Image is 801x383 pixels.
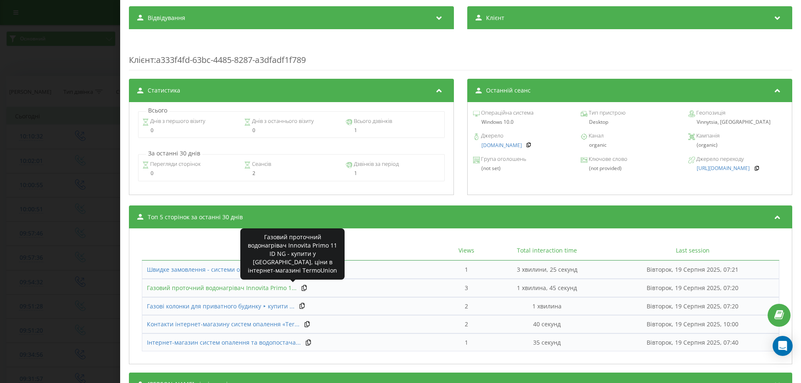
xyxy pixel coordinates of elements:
[481,143,522,148] a: [DOMAIN_NAME]
[129,38,792,70] div: : a333f4fd-63bc-4485-8287-a3dfadf1f789
[607,333,779,352] td: Вівторок, 19 Серпня 2025, 07:40
[147,302,295,310] span: Газові колонки для приватного будинку ‣ купити ...
[142,128,237,133] div: 0
[147,320,300,328] span: Контакти інтернет-магазину систем опалення «Ter...
[581,119,679,125] div: Desktop
[445,260,487,279] td: 1
[445,297,487,315] td: 2
[587,155,627,163] span: Ключове слово
[149,160,201,168] span: Перегляди сторінок
[697,165,750,171] a: [URL][DOMAIN_NAME]
[148,86,180,95] span: Статистика
[146,106,169,115] p: Всього
[251,160,271,168] span: Сеансів
[488,279,607,297] td: 1 хвилина, 45 секунд
[587,109,625,117] span: Тип пристрою
[488,297,607,315] td: 1 хвилина
[488,241,607,260] th: Total interaction time
[353,117,392,125] span: Всього дзвінків
[244,128,339,133] div: 0
[607,241,779,260] th: Last session
[142,241,445,260] th: Title
[353,160,399,168] span: Дзвінків за період
[148,14,185,22] span: Відвідування
[473,165,571,171] div: (not set)
[695,155,744,163] span: Джерело переходу
[581,165,679,171] div: (not provided)
[488,315,607,333] td: 40 секунд
[480,132,504,140] span: Джерело
[607,297,779,315] td: Вівторок, 19 Серпня 2025, 07:20
[244,170,339,176] div: 2
[346,170,441,176] div: 1
[688,119,786,125] div: Vinnytsia, [GEOGRAPHIC_DATA]
[581,142,679,148] div: organic
[142,170,237,176] div: 0
[445,241,487,260] th: Views
[587,132,604,140] span: Канал
[607,315,779,333] td: Вівторок, 19 Серпня 2025, 10:00
[149,117,205,125] span: Днів з першого візиту
[147,320,300,328] a: Контакти інтернет-магазину систем опалення «Ter...
[488,333,607,352] td: 35 секунд
[147,302,295,310] a: Газові колонки для приватного будинку ‣ купити ...
[695,109,725,117] span: Геопозиція
[488,260,607,279] td: 3 хвилини, 25 секунд
[607,279,779,297] td: Вівторок, 19 Серпня 2025, 07:20
[688,142,786,148] div: (organic)
[147,338,301,347] a: Інтернет-магазин систем опалення та водопостача...
[147,284,297,292] a: Газовий проточний водонагрівач Innovita Primo 1...
[445,333,487,352] td: 1
[773,336,793,356] div: Open Intercom Messenger
[473,119,571,125] div: Windows 10.0
[147,265,302,274] a: Швидке замовлення - системи опалення та водопос...
[148,213,243,221] span: Топ 5 сторінок за останні 30 днів
[146,149,202,158] p: За останні 30 днів
[480,109,534,117] span: Операційна система
[486,14,504,22] span: Клієнт
[480,155,526,163] span: Група оголошень
[445,279,487,297] td: 3
[251,117,314,125] span: Днів з останнього візиту
[607,260,779,279] td: Вівторок, 19 Серпня 2025, 07:21
[695,132,720,140] span: Кампанія
[346,128,441,133] div: 1
[445,315,487,333] td: 2
[129,54,154,65] span: Клієнт
[246,233,339,275] div: Газовий проточний водонагрівач Innovita Primo 11 ID NG - купити у [GEOGRAPHIC_DATA], ціни в інтер...
[486,86,531,95] span: Останній сеанс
